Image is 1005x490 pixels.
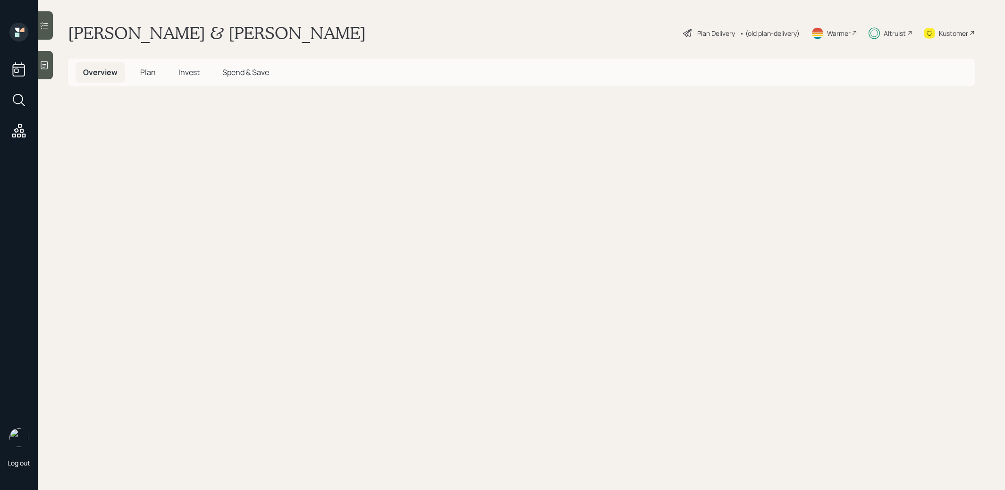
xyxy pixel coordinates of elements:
div: Warmer [827,28,851,38]
div: Plan Delivery [697,28,735,38]
span: Spend & Save [222,67,269,77]
div: Log out [8,458,30,467]
div: Kustomer [939,28,968,38]
div: Altruist [884,28,906,38]
span: Plan [140,67,156,77]
span: Overview [83,67,118,77]
div: • (old plan-delivery) [740,28,800,38]
img: treva-nostdahl-headshot.png [9,428,28,447]
h1: [PERSON_NAME] & [PERSON_NAME] [68,23,366,43]
span: Invest [178,67,200,77]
